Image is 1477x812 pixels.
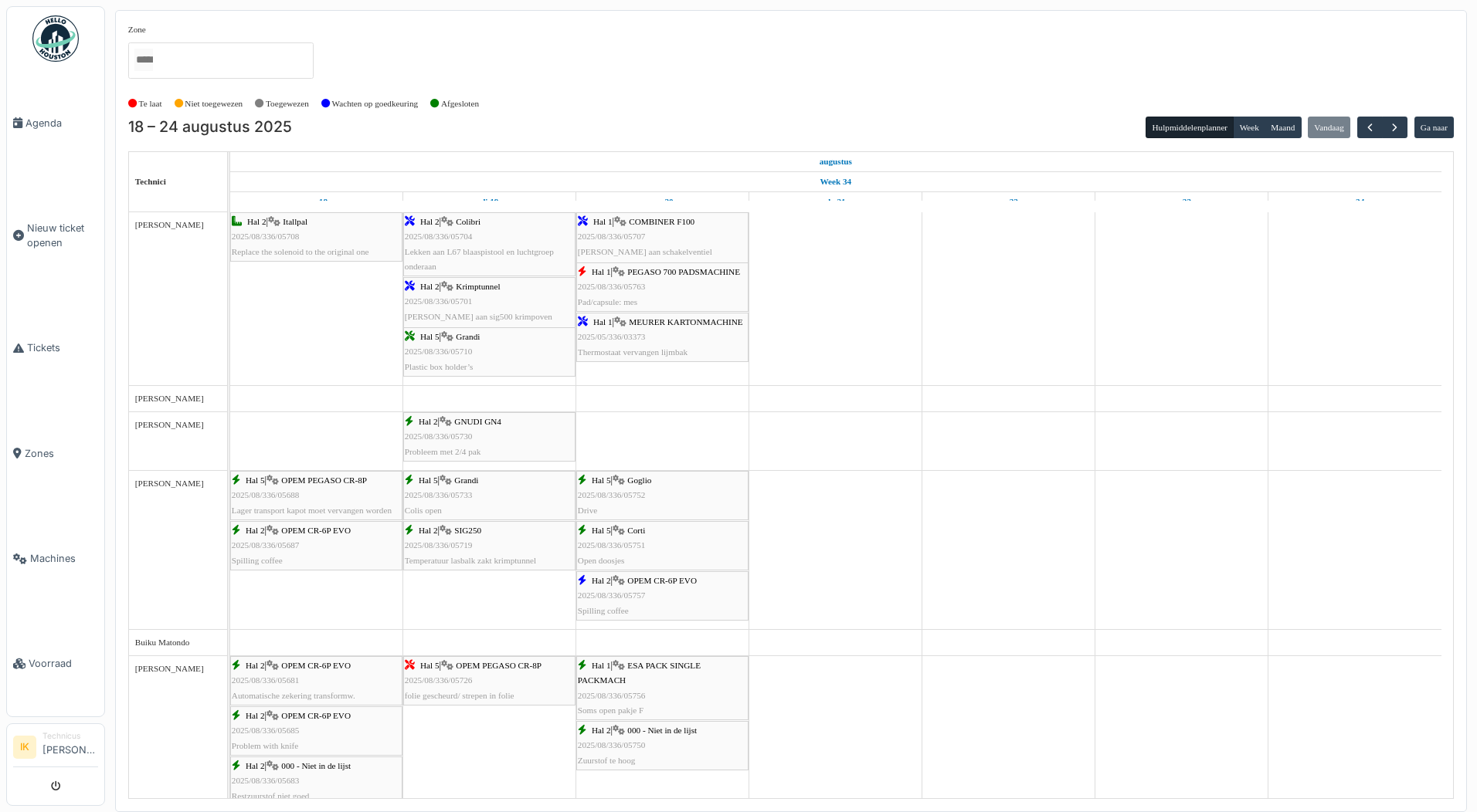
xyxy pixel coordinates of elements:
[420,661,440,670] span: Hal 5
[42,730,98,763] li: [PERSON_NAME]
[578,658,747,718] div: |
[456,282,500,291] span: Krimptunnel
[134,49,153,71] input: Alles
[135,220,204,229] span: [PERSON_NAME]
[592,267,611,276] span: Hal 1
[578,691,646,700] span: 2025/08/336/05756
[7,401,104,506] a: Zones
[246,526,265,535] span: Hal 2
[578,506,597,515] span: Drive
[1342,192,1369,211] a: 24 augustus 2025
[405,279,574,339] div: |
[578,282,646,291] span: 2025/08/336/05763
[405,362,474,371] span: Plastic box holder’s
[627,267,740,276] span: PEGASO 700 PADSMACHINE
[13,730,98,767] a: IK Technicus[PERSON_NAME]
[578,705,643,715] span: Soms open pakje F
[405,232,473,241] span: 2025/08/336/05704
[42,730,98,742] div: Technicus
[456,217,480,226] span: Colibri
[405,347,473,356] span: 2025/08/336/05710
[247,217,267,226] span: Hal 2
[232,709,401,753] div: |
[29,656,98,671] span: Voorraad
[592,726,611,735] span: Hal 2
[578,556,625,565] span: Open doosjes
[419,417,438,426] span: Hal 2
[405,414,574,459] div: |
[996,192,1022,211] a: 22 augustus 2025
[232,232,300,241] span: 2025/08/336/05708
[232,675,300,685] span: 2025/08/336/05681
[578,332,646,341] span: 2025/05/336/03373
[13,736,36,759] li: IK
[816,152,856,171] a: 18 augustus 2025
[420,332,440,341] span: Hal 5
[135,394,204,403] span: [PERSON_NAME]
[135,479,204,488] span: [PERSON_NAME]
[128,118,292,137] h2: 18 – 24 augustus 2025
[30,551,98,566] span: Machines
[301,192,331,211] a: 18 augustus 2025
[232,556,283,565] span: Spilling coffee
[405,691,514,700] span: folie gescheurd/ strepen in folie
[246,475,265,485] span: Hal 5
[7,296,104,401] a: Tickets
[1308,117,1350,138] button: Vandaag
[627,475,651,485] span: Goglio
[592,576,611,585] span: Hal 2
[578,606,629,615] span: Spilling coffee
[454,417,501,426] span: GNUDI GN4
[1382,117,1407,139] button: Volgende
[456,332,480,341] span: Grandi
[25,446,98,461] span: Zones
[246,661,265,670] span: Hal 2
[1146,117,1234,138] button: Hulpmiddelenplanner
[629,317,742,326] span: MEURER KARTONMACHINE
[7,175,104,296] a: Nieuw ticket openen
[578,756,636,765] span: Zuurstof te hoog
[283,217,307,226] span: Itallpal
[246,711,265,720] span: Hal 2
[232,506,392,515] span: Lager transport kapot moet vervangen worden
[405,330,574,374] div: |
[232,759,401,804] div: |
[592,526,611,535] span: Hal 5
[1169,192,1196,211] a: 23 augustus 2025
[232,215,401,259] div: |
[454,475,478,485] span: Grandi
[578,315,747,360] div: |
[405,296,473,306] span: 2025/08/336/05701
[578,590,646,600] span: 2025/08/336/05757
[405,506,442,515] span: Colis open
[232,658,401,703] div: |
[232,523,401,568] div: |
[419,475,438,485] span: Hal 5
[578,347,688,357] span: Thermostaat vervangen lijmbak
[185,97,243,110] label: Niet toegewezen
[1357,117,1383,139] button: Vorige
[27,221,98,250] span: Nieuw ticket openen
[578,573,747,618] div: |
[405,675,473,685] span: 2025/08/336/05726
[128,23,146,36] label: Zone
[578,490,646,499] span: 2025/08/336/05752
[135,664,204,673] span: [PERSON_NAME]
[578,540,646,550] span: 2025/08/336/05751
[456,661,542,670] span: OPEM PEGASO CR-8P
[627,526,645,535] span: Corti
[592,475,611,485] span: Hal 5
[627,576,697,585] span: OPEM CR-6P EVO
[405,523,574,568] div: |
[405,473,574,518] div: |
[7,506,104,611] a: Machines
[816,172,855,191] a: Week 34
[578,265,747,310] div: |
[420,282,440,291] span: Hal 2
[578,232,646,241] span: 2025/08/336/05707
[232,540,300,550] span: 2025/08/336/05687
[578,740,646,749] span: 2025/08/336/05750
[592,661,611,670] span: Hal 1
[135,638,190,647] span: Buiku Matondo
[477,192,502,211] a: 19 augustus 2025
